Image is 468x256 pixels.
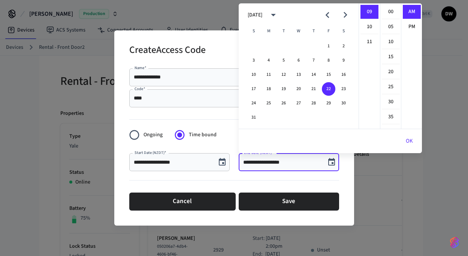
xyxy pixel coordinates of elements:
span: Tuesday [277,24,290,39]
button: 1 [322,39,335,53]
span: Wednesday [292,24,305,39]
button: 18 [262,82,275,96]
button: 21 [307,82,320,96]
button: 14 [307,68,320,81]
li: 5 minutes [382,20,400,34]
button: calendar view is open, switch to year view [265,6,282,24]
button: 23 [337,82,350,96]
button: 17 [247,82,260,96]
li: 25 minutes [382,80,400,94]
li: 9 hours [360,5,378,19]
button: 8 [322,54,335,67]
button: 15 [322,68,335,81]
label: Start Date (NZDT) [135,150,166,155]
button: 13 [292,68,305,81]
li: 10 hours [360,20,378,34]
button: 12 [277,68,290,81]
button: 22 [322,82,335,96]
button: 30 [337,96,350,110]
span: Sunday [247,24,260,39]
button: 10 [247,68,260,81]
button: 28 [307,96,320,110]
span: Friday [322,24,335,39]
li: PM [403,20,421,34]
li: 0 minutes [382,5,400,19]
li: 20 minutes [382,65,400,79]
button: 25 [262,96,275,110]
button: 16 [337,68,350,81]
li: 40 minutes [382,125,400,139]
button: Choose date, selected date is Dec 18, 2025 [215,155,230,170]
label: Name [135,65,147,71]
button: 4 [262,54,275,67]
span: Thursday [307,24,320,39]
button: 3 [247,54,260,67]
button: 29 [322,96,335,110]
span: Saturday [337,24,350,39]
button: Cancel [129,193,236,211]
li: 15 minutes [382,50,400,64]
button: 9 [337,54,350,67]
button: 19 [277,82,290,96]
span: Time bound [189,131,217,139]
label: Code [135,86,145,92]
ul: Select minutes [380,3,401,129]
button: 7 [307,54,320,67]
li: 30 minutes [382,95,400,109]
button: 27 [292,96,305,110]
button: 11 [262,68,275,81]
button: 5 [277,54,290,67]
span: Monday [262,24,275,39]
button: 26 [277,96,290,110]
button: 24 [247,96,260,110]
button: 31 [247,111,260,124]
button: 20 [292,82,305,96]
button: Save [239,193,339,211]
img: SeamLogoGradient.69752ec5.svg [450,236,459,248]
div: [DATE] [248,11,262,19]
li: 10 minutes [382,35,400,49]
span: Ongoing [144,131,163,139]
ul: Select meridiem [401,3,422,129]
button: Next month [336,6,354,24]
button: Choose date, selected date is Aug 22, 2025 [324,155,339,170]
button: Previous month [318,6,336,24]
button: 2 [337,39,350,53]
h2: Create Access Code [129,39,206,62]
button: OK [397,132,422,150]
li: 11 hours [360,35,378,49]
li: AM [403,5,421,19]
li: 35 minutes [382,110,400,124]
button: 6 [292,54,305,67]
ul: Select hours [359,3,380,129]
